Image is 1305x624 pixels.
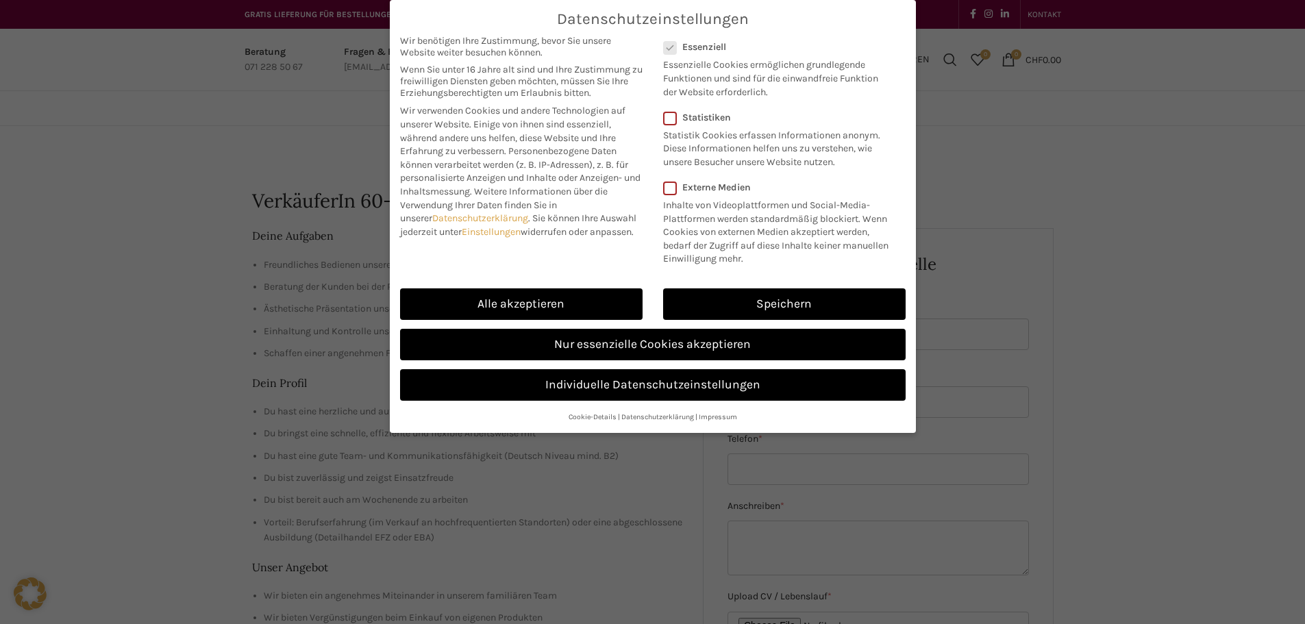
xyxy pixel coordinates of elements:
a: Datenschutzerklärung [621,412,694,421]
p: Essenzielle Cookies ermöglichen grundlegende Funktionen und sind für die einwandfreie Funktion de... [663,53,888,99]
span: Weitere Informationen über die Verwendung Ihrer Daten finden Sie in unserer . [400,186,608,224]
p: Statistik Cookies erfassen Informationen anonym. Diese Informationen helfen uns zu verstehen, wie... [663,123,888,169]
label: Essenziell [663,41,888,53]
span: Datenschutzeinstellungen [557,10,749,28]
span: Wir benötigen Ihre Zustimmung, bevor Sie unsere Website weiter besuchen können. [400,35,643,58]
span: Sie können Ihre Auswahl jederzeit unter widerrufen oder anpassen. [400,212,636,238]
label: Statistiken [663,112,888,123]
a: Nur essenzielle Cookies akzeptieren [400,329,906,360]
p: Inhalte von Videoplattformen und Social-Media-Plattformen werden standardmäßig blockiert. Wenn Co... [663,193,897,266]
a: Speichern [663,288,906,320]
span: Wir verwenden Cookies und andere Technologien auf unserer Website. Einige von ihnen sind essenzie... [400,105,625,157]
a: Individuelle Datenschutzeinstellungen [400,369,906,401]
a: Einstellungen [462,226,521,238]
span: Wenn Sie unter 16 Jahre alt sind und Ihre Zustimmung zu freiwilligen Diensten geben möchten, müss... [400,64,643,99]
a: Datenschutzerklärung [432,212,528,224]
label: Externe Medien [663,182,897,193]
a: Impressum [699,412,737,421]
a: Alle akzeptieren [400,288,643,320]
span: Personenbezogene Daten können verarbeitet werden (z. B. IP-Adressen), z. B. für personalisierte A... [400,145,641,197]
a: Cookie-Details [569,412,617,421]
